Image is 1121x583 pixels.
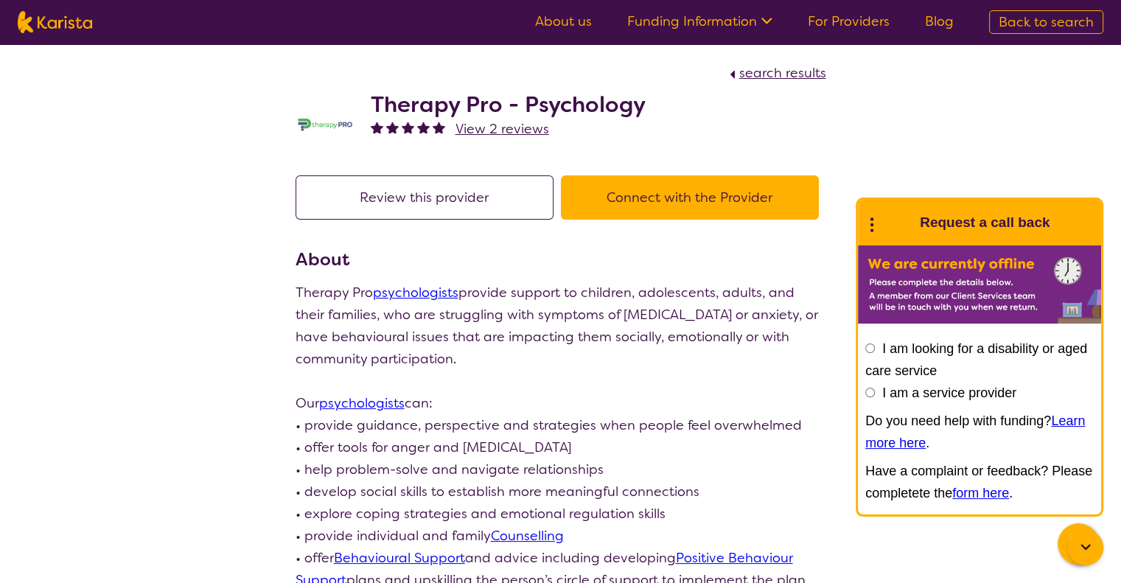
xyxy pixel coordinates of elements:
button: Channel Menu [1058,523,1099,565]
p: • provide individual and family [296,525,826,547]
img: fullstar [433,121,445,133]
p: Do you need help with funding? . [865,410,1094,454]
h1: Request a call back [920,212,1050,234]
a: psychologists [373,284,458,301]
a: search results [726,64,826,82]
button: Review this provider [296,175,553,220]
a: form here [952,486,1009,500]
a: psychologists [319,394,405,412]
p: • explore coping strategies and emotional regulation skills [296,503,826,525]
img: Karista [881,208,911,237]
a: Counselling [491,527,564,545]
p: • help problem-solve and navigate relationships [296,458,826,481]
label: I am a service provider [882,385,1016,400]
h2: Therapy Pro - Psychology [371,91,646,118]
a: Connect with the Provider [561,189,826,206]
a: For Providers [808,13,890,30]
a: View 2 reviews [455,118,549,140]
p: • provide guidance, perspective and strategies when people feel overwhelmed [296,414,826,436]
img: Karista offline chat form to request call back [858,245,1101,324]
p: • offer tools for anger and [MEDICAL_DATA] [296,436,826,458]
img: Karista logo [18,11,92,33]
img: dzo1joyl8vpkomu9m2qk.jpg [296,116,355,133]
a: Behavioural Support [334,549,465,567]
img: fullstar [386,121,399,133]
img: fullstar [371,121,383,133]
span: View 2 reviews [455,120,549,138]
a: Blog [925,13,954,30]
a: Review this provider [296,189,561,206]
img: fullstar [402,121,414,133]
a: Back to search [989,10,1103,34]
p: Our can: [296,392,826,414]
label: I am looking for a disability or aged care service [865,341,1087,378]
span: Back to search [999,13,1094,31]
h3: About [296,246,826,273]
a: About us [535,13,592,30]
button: Connect with the Provider [561,175,819,220]
a: Funding Information [627,13,772,30]
p: Have a complaint or feedback? Please completete the . [865,460,1094,504]
span: search results [739,64,826,82]
img: fullstar [417,121,430,133]
p: • develop social skills to establish more meaningful connections [296,481,826,503]
p: Therapy Pro provide support to children, adolescents, adults, and their families, who are struggl... [296,282,826,370]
